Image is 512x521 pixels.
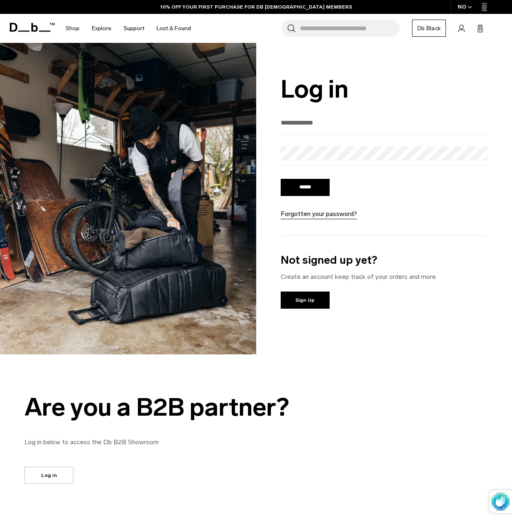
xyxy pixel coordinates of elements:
[24,394,392,421] div: Are you a B2B partner?
[157,14,191,43] a: Lost & Found
[24,437,392,447] p: Log in below to access the Db B2B Showroom
[281,292,330,309] a: Sign Up
[60,14,197,43] nav: Main Navigation
[124,14,144,43] a: Support
[281,209,357,219] a: Forgotten your password?
[281,272,488,282] p: Create an account keep track of your orders and more.
[492,490,510,513] img: Protected by hCaptcha
[24,467,73,484] a: Log in
[281,76,488,103] h1: Log in
[412,20,446,37] a: Db Black
[66,14,80,43] a: Shop
[281,252,488,269] h3: Not signed up yet?
[92,14,111,43] a: Explore
[160,3,352,11] a: 10% OFF YOUR FIRST PURCHASE FOR DB [DEMOGRAPHIC_DATA] MEMBERS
